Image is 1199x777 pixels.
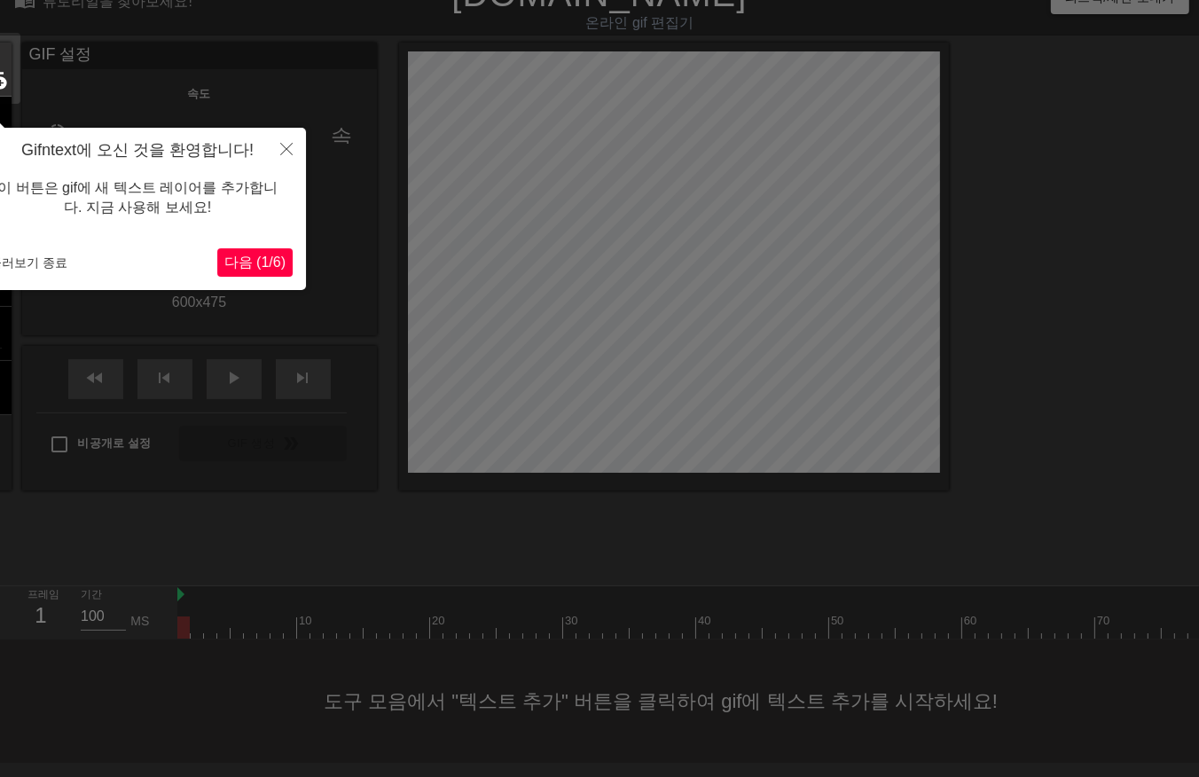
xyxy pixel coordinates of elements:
span: 다음 (1/6) [224,255,286,270]
button: 다음 [217,248,293,277]
button: 닫다 [267,128,306,169]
